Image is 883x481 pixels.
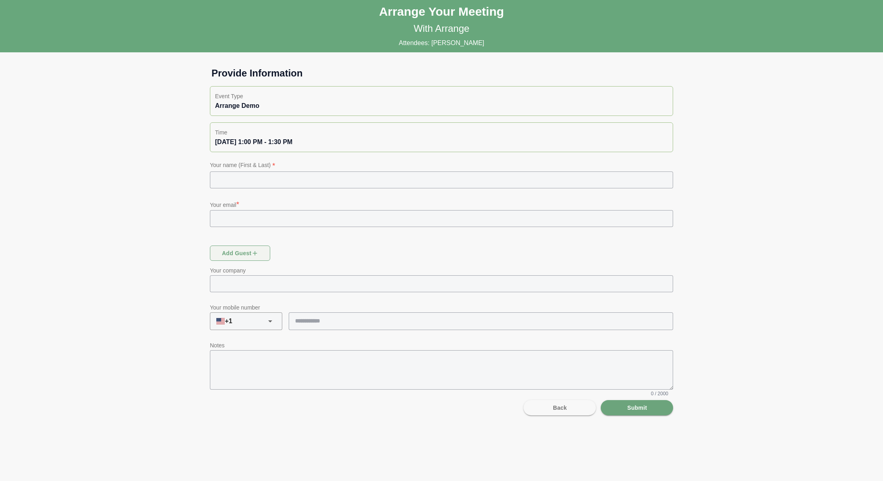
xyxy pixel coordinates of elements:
[210,266,673,275] p: Your company
[210,160,673,171] p: Your name (First & Last)
[205,67,678,80] h1: Provide Information
[627,400,647,415] span: Submit
[601,400,673,415] button: Submit
[222,246,259,261] span: Add guest
[210,303,673,312] p: Your mobile number
[414,22,470,35] p: With Arrange
[552,400,567,415] span: Back
[215,91,668,101] p: Event Type
[651,390,668,397] span: 0 / 2000
[524,400,596,415] button: Back
[210,199,673,210] p: Your email
[399,38,485,48] p: Attendees: [PERSON_NAME]
[210,246,270,261] button: Add guest
[215,101,668,111] div: Arrange Demo
[379,4,504,19] h1: Arrange Your Meeting
[215,137,668,147] div: [DATE] 1:00 PM - 1:30 PM
[215,128,668,137] p: Time
[210,341,673,350] p: Notes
